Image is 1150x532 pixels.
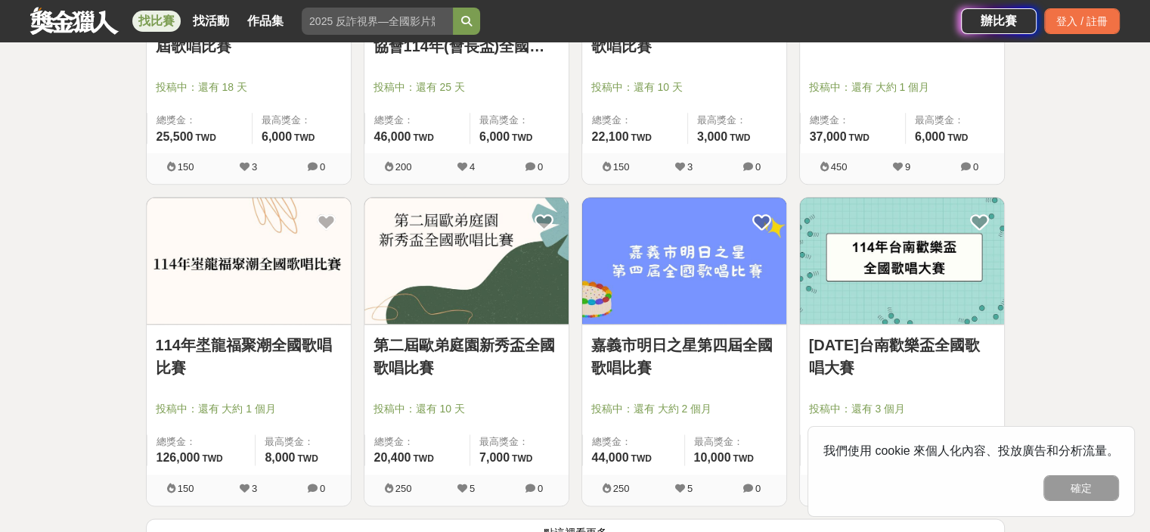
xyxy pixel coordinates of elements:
a: 作品集 [241,11,290,32]
span: 總獎金： [157,113,243,128]
span: TWD [733,453,753,464]
span: TWD [631,132,651,143]
span: 20,400 [374,451,411,464]
img: Cover Image [582,198,786,324]
span: 150 [178,161,194,173]
span: 200 [395,161,412,173]
span: 9 [905,161,910,173]
a: 找活動 [187,11,235,32]
span: TWD [730,132,750,143]
input: 2025 反詐視界—全國影片競賽 [302,8,453,35]
span: 4 [470,161,475,173]
span: 0 [538,483,543,494]
span: 總獎金： [374,434,460,450]
span: 5 [687,483,693,494]
span: 450 [831,161,848,173]
span: 150 [613,161,630,173]
span: TWD [512,453,532,464]
span: TWD [202,453,222,464]
span: 最高獎金： [479,113,560,128]
span: TWD [947,132,968,143]
span: TWD [195,132,215,143]
span: 25,500 [157,130,194,143]
span: 最高獎金： [265,434,341,450]
img: Cover Image [800,198,1004,324]
span: 我們使用 cookie 來個人化內容、投放廣告和分析流量。 [823,444,1119,457]
span: 投稿中：還有 18 天 [156,79,342,95]
span: 3 [252,161,257,173]
span: 0 [755,161,761,173]
a: 辦比賽 [961,8,1037,34]
span: TWD [512,132,532,143]
span: 投稿中：還有 大約 1 個月 [809,79,995,95]
span: 7,000 [479,451,510,464]
span: 10,000 [694,451,731,464]
span: 250 [613,483,630,494]
a: [DATE]台南歡樂盃全國歌唱大賽 [809,334,995,379]
span: 6,000 [262,130,292,143]
span: 投稿中：還有 10 天 [374,401,560,417]
span: 0 [320,161,325,173]
span: 22,100 [592,130,629,143]
span: TWD [848,132,869,143]
span: 最高獎金： [694,434,777,450]
a: 114年埊龍福聚潮全國歌唱比賽 [156,334,342,379]
span: 6,000 [915,130,945,143]
span: 3,000 [697,130,727,143]
span: TWD [297,453,318,464]
span: 44,000 [592,451,629,464]
div: 登入 / 註冊 [1044,8,1120,34]
span: 總獎金： [592,113,678,128]
span: 5 [470,483,475,494]
span: 總獎金： [157,434,246,450]
span: TWD [413,132,433,143]
span: TWD [294,132,315,143]
span: 0 [538,161,543,173]
span: TWD [631,453,651,464]
img: Cover Image [147,198,351,324]
span: 3 [252,483,257,494]
span: 0 [755,483,761,494]
span: 投稿中：還有 25 天 [374,79,560,95]
a: 第二屆歐弟庭園新秀盃全國歌唱比賽 [374,334,560,379]
span: 投稿中：還有 10 天 [591,79,777,95]
a: 找比賽 [132,11,181,32]
span: 總獎金： [810,113,896,128]
img: Cover Image [364,198,569,324]
span: 投稿中：還有 大約 1 個月 [156,401,342,417]
span: 最高獎金： [479,434,560,450]
span: 最高獎金： [915,113,995,128]
span: 總獎金： [374,113,460,128]
span: TWD [413,453,433,464]
span: 0 [320,483,325,494]
span: 最高獎金： [697,113,777,128]
span: 投稿中：還有 大約 2 個月 [591,401,777,417]
button: 確定 [1043,475,1119,501]
span: 150 [178,483,194,494]
span: 250 [395,483,412,494]
span: 126,000 [157,451,200,464]
span: 總獎金： [592,434,675,450]
span: 6,000 [479,130,510,143]
span: 3 [687,161,693,173]
span: 最高獎金： [262,113,342,128]
span: 37,000 [810,130,847,143]
span: 投稿中：還有 3 個月 [809,401,995,417]
span: 46,000 [374,130,411,143]
span: 0 [973,161,978,173]
span: 8,000 [265,451,295,464]
a: 嘉義市明日之星第四屆全國歌唱比賽 [591,334,777,379]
